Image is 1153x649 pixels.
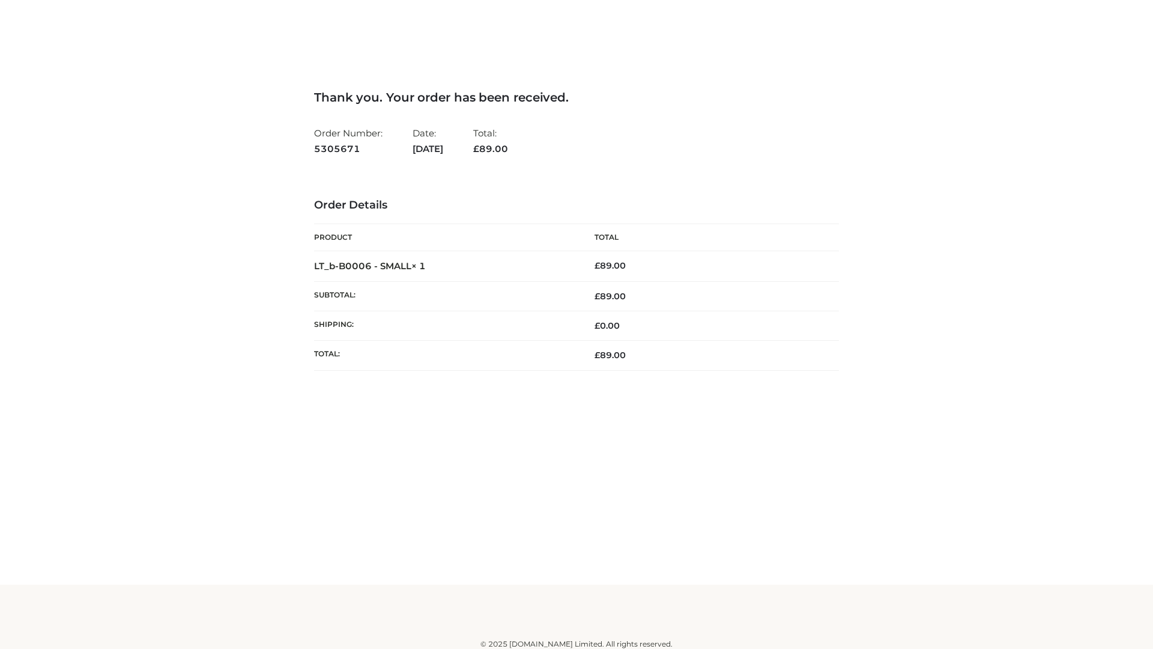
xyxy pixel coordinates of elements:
[595,291,600,302] span: £
[595,260,626,271] bdi: 89.00
[595,260,600,271] span: £
[473,143,508,154] span: 89.00
[413,141,443,157] strong: [DATE]
[314,90,839,105] h3: Thank you. Your order has been received.
[314,281,576,311] th: Subtotal:
[314,224,576,251] th: Product
[314,260,426,272] strong: LT_b-B0006 - SMALL
[314,141,383,157] strong: 5305671
[576,224,839,251] th: Total
[314,123,383,159] li: Order Number:
[595,320,620,331] bdi: 0.00
[595,291,626,302] span: 89.00
[595,320,600,331] span: £
[595,350,626,361] span: 89.00
[314,341,576,370] th: Total:
[411,260,426,272] strong: × 1
[314,311,576,341] th: Shipping:
[314,199,839,212] h3: Order Details
[595,350,600,361] span: £
[473,143,479,154] span: £
[413,123,443,159] li: Date:
[473,123,508,159] li: Total:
